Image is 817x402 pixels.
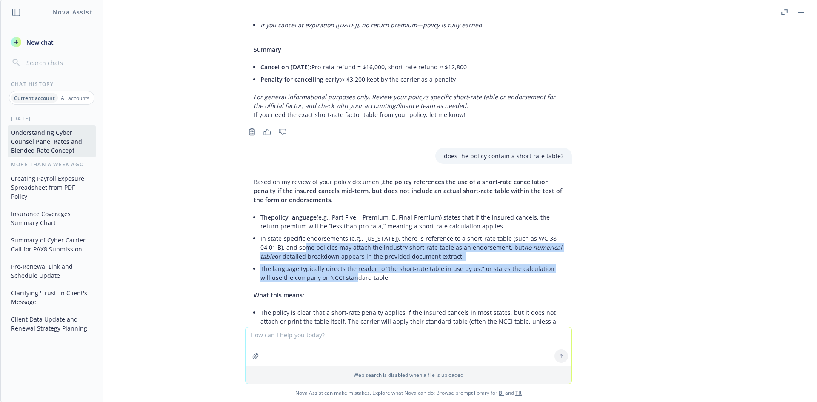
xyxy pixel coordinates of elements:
[4,384,813,402] span: Nova Assist can make mistakes. Explore what Nova can do: Browse prompt library for and
[8,34,96,50] button: New chat
[260,61,563,73] li: Pro-rata refund = $16,000, short-rate refund ≈ $12,800
[251,371,566,379] p: Web search is disabled when a file is uploaded
[8,171,96,203] button: Creating Payroll Exposure Spreadsheet from PDF Policy
[25,57,92,68] input: Search chats
[1,161,103,168] div: More than a week ago
[499,389,504,396] a: BI
[8,233,96,256] button: Summary of Cyber Carrier Call for PAX8 Submission
[254,93,555,110] em: For general informational purposes only. Review your policy’s specific short-rate table or endors...
[260,75,341,83] span: Penalty for cancelling early:
[254,46,281,54] span: Summary
[14,94,55,102] p: Current account
[260,21,484,29] em: If you cancel at expiration ([DATE]), no return premium—policy is fully earned.
[254,291,304,299] span: What this means:
[8,207,96,230] button: Insurance Coverages Summary Chart
[260,306,563,336] li: The policy is clear that a short-rate penalty applies if the insured cancels in most states, but ...
[254,177,563,204] p: Based on my review of your policy document, .
[260,232,563,262] li: In state-specific endorsements (e.g., [US_STATE]), there is reference to a short-rate table (such...
[8,286,96,309] button: Clarifying 'Trust' in Client's Message
[260,73,563,86] li: ≈ $3,200 kept by the carrier as a penalty
[260,63,311,71] span: Cancel on [DATE]:
[53,8,93,17] h1: Nova Assist
[1,80,103,88] div: Chat History
[260,262,563,284] li: The language typically directs the reader to “the short-rate table in use by us,” or states the c...
[515,389,522,396] a: TR
[1,115,103,122] div: [DATE]
[8,312,96,335] button: Client Data Update and Renewal Strategy Planning
[8,259,96,282] button: Pre-Renewal Link and Schedule Update
[8,125,96,157] button: Understanding Cyber Counsel Panel Rates and Blended Rate Concept
[25,38,54,47] span: New chat
[271,213,317,221] span: policy language
[254,178,562,204] span: the policy references the use of a short-rate cancellation penalty if the insured cancels mid-ter...
[260,211,563,232] li: The (e.g., Part Five – Premium, E. Final Premium) states that if the insured cancels, the return ...
[276,126,289,138] button: Thumbs down
[248,128,256,136] svg: Copy to clipboard
[260,243,562,260] em: no numerical table
[444,151,563,160] p: does the policy contain a short rate table?
[254,92,563,119] p: If you need the exact short-rate factor table from your policy, let me know!
[61,94,89,102] p: All accounts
